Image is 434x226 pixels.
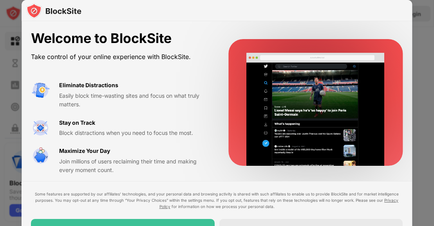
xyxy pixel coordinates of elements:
[59,81,118,90] div: Eliminate Distractions
[31,147,50,165] img: value-safe-time.svg
[59,157,210,175] div: Join millions of users reclaiming their time and making every moment count.
[31,81,50,100] img: value-avoid-distractions.svg
[31,118,50,137] img: value-focus.svg
[59,118,95,127] div: Stay on Track
[31,30,210,47] div: Welcome to BlockSite
[59,129,210,137] div: Block distractions when you need to focus the most.
[31,51,210,63] div: Take control of your online experience with BlockSite.
[26,3,81,19] img: logo-blocksite.svg
[31,191,403,210] div: Some features are supported by our affiliates’ technologies, and your personal data and browsing ...
[59,91,210,109] div: Easily block time-wasting sites and focus on what truly matters.
[59,147,110,155] div: Maximize Your Day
